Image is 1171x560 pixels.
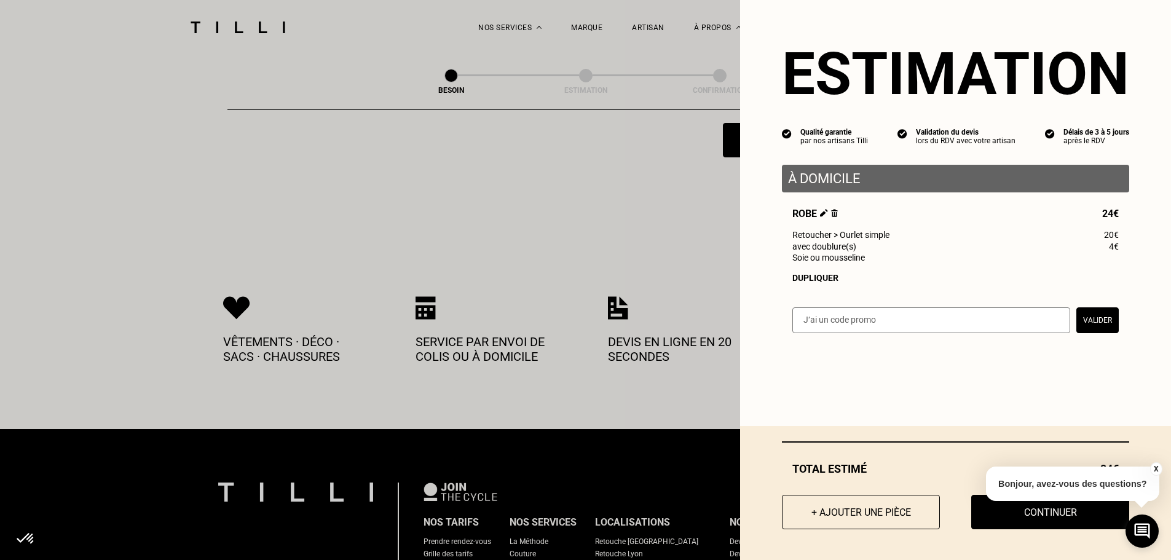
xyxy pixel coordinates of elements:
img: icon list info [897,128,907,139]
img: Supprimer [831,209,838,217]
p: Bonjour, avez-vous des questions? [986,467,1159,501]
img: icon list info [782,128,792,139]
button: Continuer [971,495,1129,529]
button: Valider [1076,307,1119,333]
div: Qualité garantie [800,128,868,136]
span: Robe [792,208,838,219]
div: Délais de 3 à 5 jours [1063,128,1129,136]
span: Soie ou mousseline [792,253,865,262]
div: Dupliquer [792,273,1119,283]
button: X [1149,462,1162,476]
span: avec doublure(s) [792,242,856,251]
span: 24€ [1102,208,1119,219]
div: Total estimé [782,462,1129,475]
div: par nos artisans Tilli [800,136,868,145]
div: après le RDV [1063,136,1129,145]
div: lors du RDV avec votre artisan [916,136,1015,145]
button: + Ajouter une pièce [782,495,940,529]
span: 4€ [1109,242,1119,251]
span: Retoucher > Ourlet simple [792,230,889,240]
img: icon list info [1045,128,1055,139]
div: Validation du devis [916,128,1015,136]
p: À domicile [788,171,1123,186]
span: 20€ [1104,230,1119,240]
img: Éditer [820,209,828,217]
section: Estimation [782,39,1129,108]
input: J‘ai un code promo [792,307,1070,333]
